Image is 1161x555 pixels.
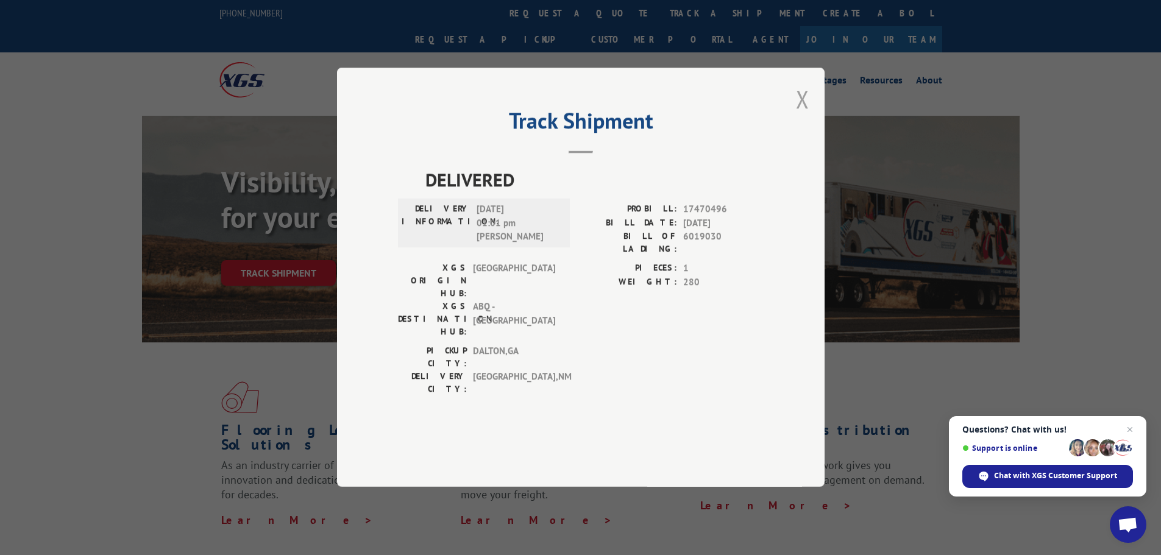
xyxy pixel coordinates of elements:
[398,262,467,300] label: XGS ORIGIN HUB:
[473,300,555,339] span: ABQ - [GEOGRAPHIC_DATA]
[581,262,677,276] label: PIECES:
[581,230,677,256] label: BILL OF LADING:
[994,470,1117,481] span: Chat with XGS Customer Support
[683,262,764,276] span: 1
[683,216,764,230] span: [DATE]
[581,216,677,230] label: BILL DATE:
[796,83,809,115] button: Close modal
[962,465,1133,488] div: Chat with XGS Customer Support
[1110,506,1146,543] div: Open chat
[473,370,555,396] span: [GEOGRAPHIC_DATA] , NM
[683,275,764,289] span: 280
[581,275,677,289] label: WEIGHT:
[1123,422,1137,437] span: Close chat
[683,203,764,217] span: 17470496
[398,300,467,339] label: XGS DESTINATION HUB:
[473,262,555,300] span: [GEOGRAPHIC_DATA]
[402,203,470,244] label: DELIVERY INFORMATION:
[473,345,555,370] span: DALTON , GA
[425,166,764,194] span: DELIVERED
[683,230,764,256] span: 6019030
[398,345,467,370] label: PICKUP CITY:
[962,444,1065,453] span: Support is online
[398,370,467,396] label: DELIVERY CITY:
[398,112,764,135] h2: Track Shipment
[581,203,677,217] label: PROBILL:
[477,203,559,244] span: [DATE] 01:01 pm [PERSON_NAME]
[962,425,1133,434] span: Questions? Chat with us!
